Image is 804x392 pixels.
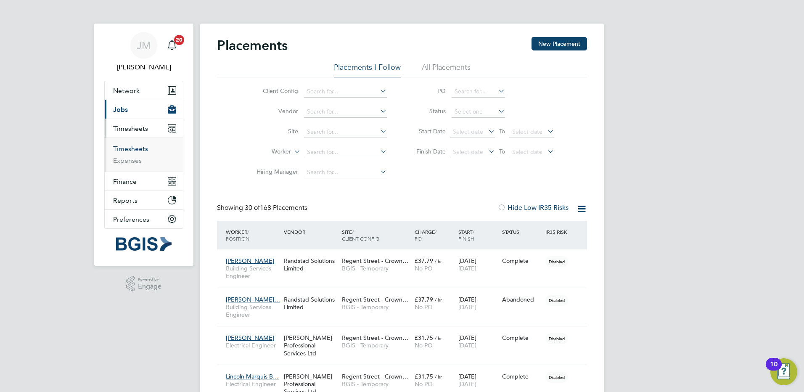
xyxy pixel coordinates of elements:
[217,37,288,54] h2: Placements
[105,81,183,100] button: Network
[250,107,298,115] label: Vendor
[226,334,274,342] span: [PERSON_NAME]
[543,224,572,239] div: IR35 Risk
[453,148,483,156] span: Select date
[304,146,387,158] input: Search for...
[497,204,569,212] label: Hide Low IR35 Risks
[104,237,183,251] a: Go to home page
[226,257,274,265] span: [PERSON_NAME]
[415,228,436,242] span: / PO
[770,364,778,375] div: 10
[770,358,797,385] button: Open Resource Center, 10 new notifications
[502,334,542,342] div: Complete
[456,291,500,315] div: [DATE]
[456,368,500,392] div: [DATE]
[138,276,161,283] span: Powered by
[113,196,138,204] span: Reports
[226,296,280,303] span: [PERSON_NAME]…
[456,330,500,353] div: [DATE]
[545,256,568,267] span: Disabled
[415,334,433,342] span: £31.75
[116,237,172,251] img: bgis-logo-retina.png
[226,380,280,388] span: Electrical Engineer
[342,296,408,303] span: Regent Street - Crown…
[435,373,442,380] span: / hr
[342,334,408,342] span: Regent Street - Crown…
[113,87,140,95] span: Network
[282,330,340,361] div: [PERSON_NAME] Professional Services Ltd
[105,210,183,228] button: Preferences
[224,224,282,246] div: Worker
[545,295,568,306] span: Disabled
[342,265,410,272] span: BGIS - Temporary
[113,156,142,164] a: Expenses
[422,62,471,77] li: All Placements
[226,303,280,318] span: Building Services Engineer
[126,276,162,292] a: Powered byEngage
[250,87,298,95] label: Client Config
[342,373,408,380] span: Regent Street - Crown…
[226,373,279,380] span: Lincoln Marquis-B…
[174,35,184,45] span: 20
[164,32,180,59] a: 20
[282,291,340,315] div: Randstad Solutions Limited
[224,252,587,260] a: [PERSON_NAME]Building Services EngineerRandstad Solutions LimitedRegent Street - Crown…BGIS - Tem...
[415,296,433,303] span: £37.79
[458,380,476,388] span: [DATE]
[342,228,379,242] span: / Client Config
[458,228,474,242] span: / Finish
[304,86,387,98] input: Search for...
[105,119,183,138] button: Timesheets
[304,106,387,118] input: Search for...
[105,191,183,209] button: Reports
[545,372,568,383] span: Disabled
[282,224,340,239] div: Vendor
[113,145,148,153] a: Timesheets
[415,265,433,272] span: No PO
[340,224,413,246] div: Site
[413,224,456,246] div: Charge
[497,146,508,157] span: To
[137,40,151,51] span: JM
[415,342,433,349] span: No PO
[453,128,483,135] span: Select date
[105,100,183,119] button: Jobs
[224,291,587,298] a: [PERSON_NAME]…Building Services EngineerRandstad Solutions LimitedRegent Street - Crown…BGIS - Te...
[415,303,433,311] span: No PO
[104,32,183,72] a: JM[PERSON_NAME]
[224,329,587,336] a: [PERSON_NAME]Electrical Engineer[PERSON_NAME] Professional Services LtdRegent Street - Crown…BGIS...
[342,257,408,265] span: Regent Street - Crown…
[282,253,340,276] div: Randstad Solutions Limited
[512,148,542,156] span: Select date
[245,204,260,212] span: 30 of
[458,303,476,311] span: [DATE]
[545,333,568,344] span: Disabled
[452,106,505,118] input: Select one
[456,224,500,246] div: Start
[304,167,387,178] input: Search for...
[342,342,410,349] span: BGIS - Temporary
[113,177,137,185] span: Finance
[532,37,587,50] button: New Placement
[456,253,500,276] div: [DATE]
[458,342,476,349] span: [DATE]
[217,204,309,212] div: Showing
[250,127,298,135] label: Site
[502,296,542,303] div: Abandoned
[104,62,183,72] span: Jessica Macgregor
[243,148,291,156] label: Worker
[342,303,410,311] span: BGIS - Temporary
[94,24,193,266] nav: Main navigation
[408,127,446,135] label: Start Date
[458,265,476,272] span: [DATE]
[435,297,442,303] span: / hr
[105,138,183,172] div: Timesheets
[113,215,149,223] span: Preferences
[500,224,544,239] div: Status
[226,228,249,242] span: / Position
[105,172,183,191] button: Finance
[138,283,161,290] span: Engage
[452,86,505,98] input: Search for...
[342,380,410,388] span: BGIS - Temporary
[502,257,542,265] div: Complete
